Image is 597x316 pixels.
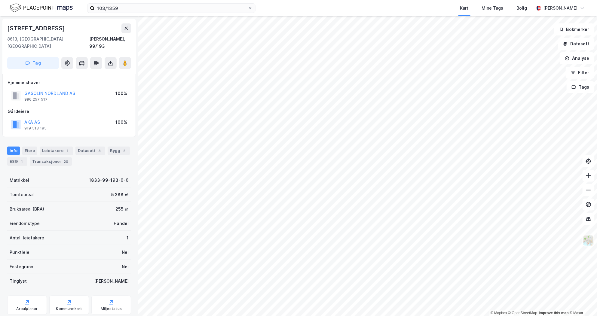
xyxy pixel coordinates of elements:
div: 1 [19,159,25,165]
button: Datasett [558,38,595,50]
div: ESG [7,157,27,166]
div: 255 ㎡ [115,205,129,213]
div: 1 [127,234,129,242]
div: Kart [460,5,469,12]
button: Analyse [560,52,595,64]
div: [PERSON_NAME], 99/193 [89,35,131,50]
div: Mine Tags [482,5,504,12]
div: Hjemmelshaver [8,79,131,86]
div: Matrikkel [10,177,29,184]
div: Arealplaner [16,306,38,311]
div: Kontrollprogram for chat [567,287,597,316]
div: Eiendomstype [10,220,40,227]
div: Gårdeiere [8,108,131,115]
input: Søk på adresse, matrikkel, gårdeiere, leietakere eller personer [95,4,248,13]
div: 100% [115,119,127,126]
div: 5 288 ㎡ [111,191,129,198]
button: Filter [566,67,595,79]
button: Tags [567,81,595,93]
a: Improve this map [539,311,569,315]
div: Datasett [75,147,105,155]
button: Tag [7,57,59,69]
div: 2 [121,148,127,154]
div: Handel [114,220,129,227]
div: 996 257 517 [24,97,47,102]
a: OpenStreetMap [508,311,537,315]
div: Tomteareal [10,191,34,198]
div: 1 [65,148,71,154]
div: Punktleie [10,249,29,256]
div: Eiere [22,147,37,155]
img: logo.f888ab2527a4732fd821a326f86c7f29.svg [10,3,73,13]
a: Mapbox [491,311,507,315]
div: 8613, [GEOGRAPHIC_DATA], [GEOGRAPHIC_DATA] [7,35,89,50]
div: Nei [122,249,129,256]
div: Festegrunn [10,263,33,270]
div: Kommunekart [56,306,82,311]
div: 100% [115,90,127,97]
div: 919 513 195 [24,126,47,131]
div: Miljøstatus [101,306,122,311]
div: Bolig [517,5,527,12]
button: Bokmerker [554,23,595,35]
div: Leietakere [40,147,73,155]
iframe: Chat Widget [567,287,597,316]
div: Bygg [108,147,130,155]
div: 1833-99-193-0-0 [89,177,129,184]
div: Antall leietakere [10,234,44,242]
div: [STREET_ADDRESS] [7,23,66,33]
div: 20 [63,159,69,165]
div: Tinglyst [10,278,27,285]
div: [PERSON_NAME] [543,5,578,12]
div: Transaksjoner [30,157,72,166]
div: Nei [122,263,129,270]
div: 3 [97,148,103,154]
div: Bruksareal (BRA) [10,205,44,213]
img: Z [583,235,594,246]
div: [PERSON_NAME] [94,278,129,285]
div: Info [7,147,20,155]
